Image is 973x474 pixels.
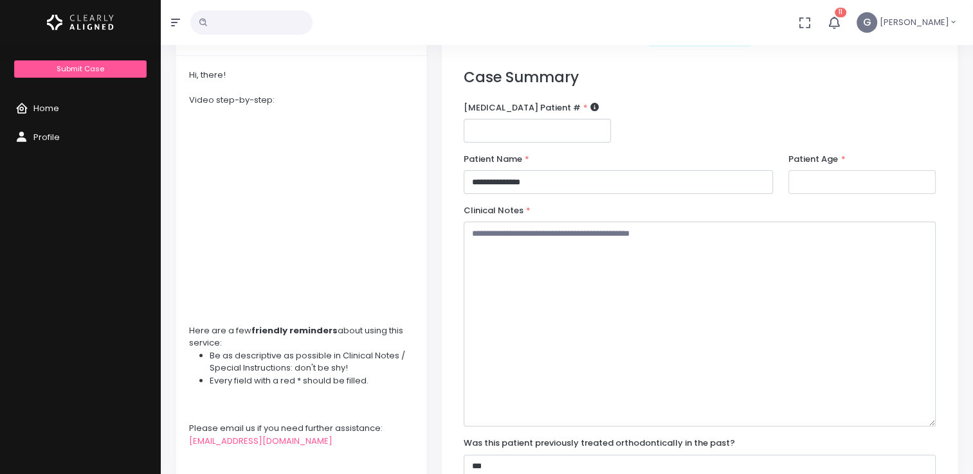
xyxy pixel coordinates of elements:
li: Be as descriptive as possible in Clinical Notes / Special Instructions: don't be shy! [210,349,414,374]
span: G [857,12,877,33]
a: [EMAIL_ADDRESS][DOMAIN_NAME] [189,435,332,447]
a: Submit Case [14,60,146,78]
span: Profile [33,131,60,143]
label: Patient Age [788,153,845,166]
h3: Case Summary [464,69,936,86]
div: Video step-by-step: [189,94,414,107]
label: Clinical Notes [464,204,531,217]
label: Was this patient previously treated orthodontically in the past? [464,437,735,450]
span: 11 [835,8,846,17]
label: Patient Name [464,153,529,166]
img: Logo Horizontal [47,9,114,36]
li: Every field with a red * should be filled. [210,374,414,387]
span: Home [33,102,59,114]
label: [MEDICAL_DATA] Patient # [464,101,599,114]
span: Submit Case [57,64,104,74]
div: Here are a few about using this service: [189,324,414,349]
div: Please email us if you need further assistance: [189,422,414,435]
div: Hi, there! [189,69,414,82]
strong: friendly reminders [251,324,338,337]
span: [PERSON_NAME] [880,16,949,29]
